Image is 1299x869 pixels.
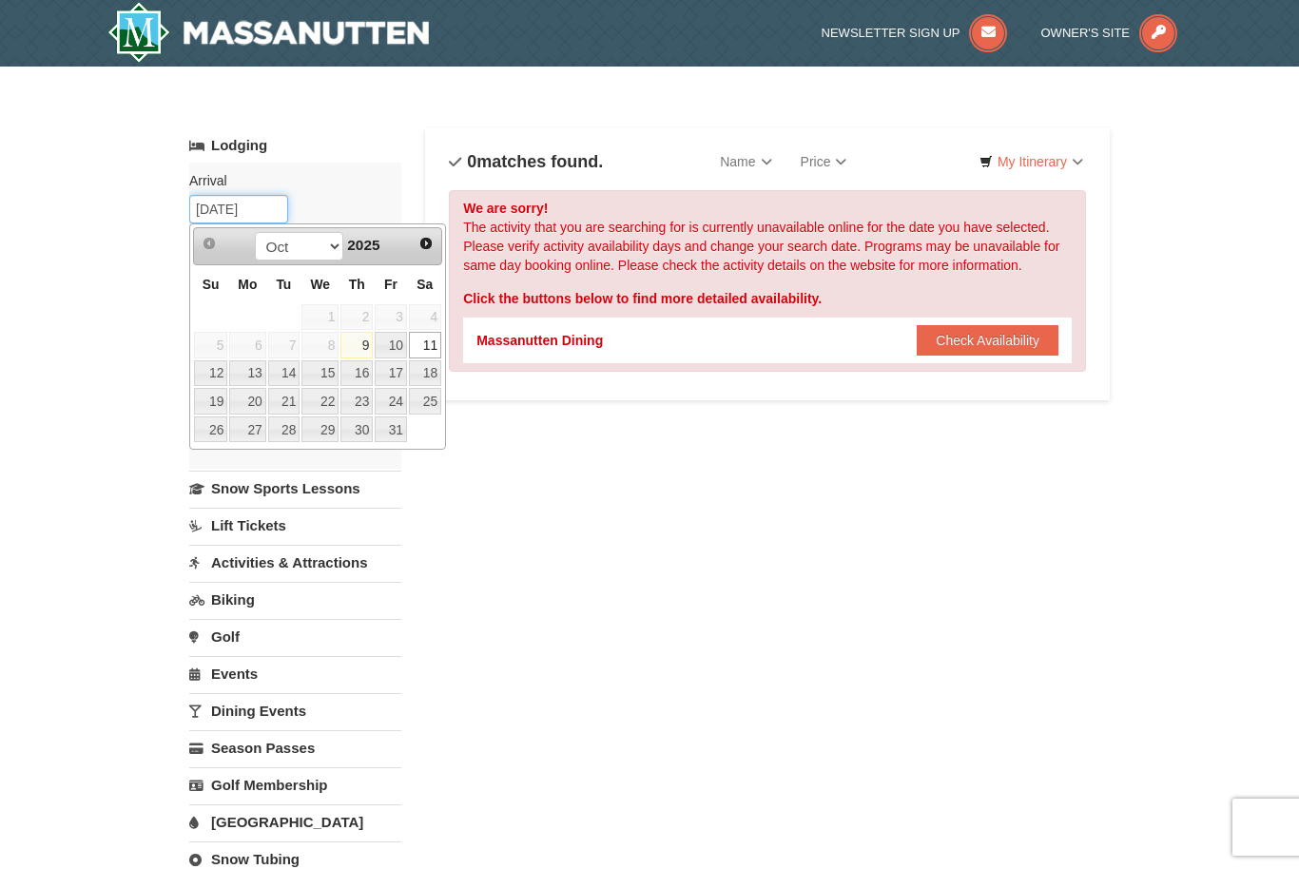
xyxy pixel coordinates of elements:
span: 5 [194,332,227,358]
a: Lift Tickets [189,508,401,543]
a: 28 [268,416,301,443]
a: 11 [409,332,441,358]
span: Newsletter Sign Up [822,26,960,40]
span: Friday [384,277,397,292]
a: 9 [340,332,373,358]
span: Saturday [417,277,433,292]
label: Arrival [189,171,387,190]
img: Massanutten Resort Logo [107,2,429,63]
a: Dining Events [189,693,401,728]
a: Owner's Site [1041,26,1178,40]
span: 4 [409,304,441,331]
a: 20 [229,388,265,415]
a: 31 [375,416,407,443]
span: 1 [301,304,339,331]
a: Events [189,656,401,691]
span: 8 [301,332,339,358]
span: Next [418,236,434,251]
a: Season Passes [189,730,401,765]
a: 27 [229,416,265,443]
a: 12 [194,360,227,387]
button: Check Availability [917,325,1058,356]
a: 24 [375,388,407,415]
a: 21 [268,388,301,415]
span: Monday [238,277,257,292]
a: Biking [189,582,401,617]
span: 2 [340,304,373,331]
a: 17 [375,360,407,387]
strong: We are sorry! [463,201,548,216]
a: 29 [301,416,339,443]
div: The activity that you are searching for is currently unavailable online for the date you have sel... [449,190,1086,372]
a: My Itinerary [967,147,1095,176]
a: 30 [340,416,373,443]
span: Wednesday [310,277,330,292]
span: Owner's Site [1041,26,1131,40]
a: Newsletter Sign Up [822,26,1008,40]
a: 25 [409,388,441,415]
span: 7 [268,332,301,358]
span: 2025 [347,237,379,253]
a: Next [413,230,439,257]
a: 16 [340,360,373,387]
a: Snow Sports Lessons [189,471,401,506]
h4: matches found. [449,152,603,171]
a: Golf Membership [189,767,401,802]
a: 26 [194,416,227,443]
a: 15 [301,360,339,387]
a: 14 [268,360,301,387]
div: Click the buttons below to find more detailed availability. [463,289,1072,308]
span: 0 [467,152,476,171]
span: Tuesday [276,277,291,292]
a: 10 [375,332,407,358]
a: 19 [194,388,227,415]
a: 13 [229,360,265,387]
a: Activities & Attractions [189,545,401,580]
a: Lodging [189,128,401,163]
a: Name [706,143,785,181]
a: 18 [409,360,441,387]
span: 6 [229,332,265,358]
a: 23 [340,388,373,415]
a: Price [786,143,862,181]
a: 22 [301,388,339,415]
span: Sunday [203,277,220,292]
div: Massanutten Dining [476,331,603,350]
a: Golf [189,619,401,654]
span: Prev [202,236,217,251]
a: Massanutten Resort [107,2,429,63]
a: Prev [196,230,223,257]
span: 3 [375,304,407,331]
span: Thursday [349,277,365,292]
a: [GEOGRAPHIC_DATA] [189,804,401,840]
